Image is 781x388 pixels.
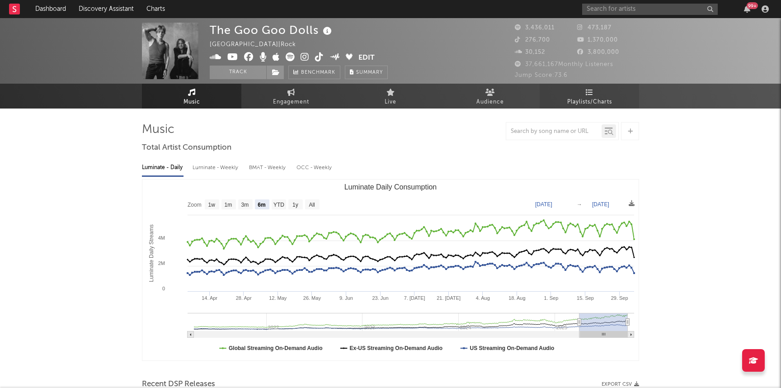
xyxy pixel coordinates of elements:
text: 4. Aug [476,295,490,301]
span: 37,661,167 Monthly Listeners [515,62,613,67]
text: 29. Sep [611,295,628,301]
text: 0 [162,286,165,291]
text: 12. May [269,295,287,301]
button: Summary [345,66,388,79]
text: 15. Sep [577,295,594,301]
span: 1,370,000 [577,37,618,43]
text: 1. Sep [544,295,559,301]
div: OCC - Weekly [296,160,333,175]
text: [DATE] [535,201,552,208]
a: Audience [440,84,540,109]
span: Live [385,97,396,108]
span: Total Artist Consumption [142,142,231,153]
div: The Goo Goo Dolls [210,23,334,38]
text: 2M [158,260,165,266]
text: YTD [273,202,284,208]
span: Playlists/Charts [567,97,612,108]
div: Luminate - Daily [142,160,183,175]
text: 6m [258,202,265,208]
text: US Streaming On-Demand Audio [470,345,554,351]
text: Luminate Daily Consumption [344,183,437,191]
a: Live [341,84,440,109]
text: [DATE] [592,201,609,208]
span: Audience [476,97,504,108]
text: 14. Apr [202,295,217,301]
text: 9. Jun [339,295,353,301]
input: Search for artists [582,4,718,15]
button: 99+ [744,5,750,13]
span: Benchmark [301,67,335,78]
span: 276,700 [515,37,550,43]
div: Luminate - Weekly [193,160,240,175]
text: 1y [292,202,298,208]
button: Track [210,66,266,79]
text: 28. Apr [236,295,252,301]
text: Luminate Daily Streams [148,224,155,282]
text: 21. [DATE] [437,295,461,301]
text: 3m [241,202,249,208]
input: Search by song name or URL [506,128,602,135]
span: 3,436,011 [515,25,555,31]
text: All [309,202,315,208]
a: Engagement [241,84,341,109]
text: 18. Aug [508,295,525,301]
text: 26. May [303,295,321,301]
a: Playlists/Charts [540,84,639,109]
span: Summary [356,70,383,75]
div: BMAT - Weekly [249,160,287,175]
button: Edit [358,52,375,64]
div: 99 + [747,2,758,9]
text: Global Streaming On-Demand Audio [229,345,323,351]
svg: Luminate Daily Consumption [142,180,639,360]
button: Export CSV [602,382,639,387]
span: Jump Score: 73.6 [515,72,568,78]
text: 1w [208,202,216,208]
span: Music [183,97,200,108]
text: 1m [225,202,232,208]
a: Music [142,84,241,109]
text: 4M [158,235,165,241]
text: 7. [DATE] [404,295,425,301]
text: Zoom [188,202,202,208]
text: 23. Jun [372,295,388,301]
div: [GEOGRAPHIC_DATA] | Rock [210,39,306,50]
span: 30,152 [515,49,545,55]
span: 3,800,000 [577,49,619,55]
a: Benchmark [288,66,340,79]
span: 473,187 [577,25,612,31]
text: Ex-US Streaming On-Demand Audio [350,345,443,351]
span: Engagement [273,97,309,108]
text: → [577,201,582,208]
